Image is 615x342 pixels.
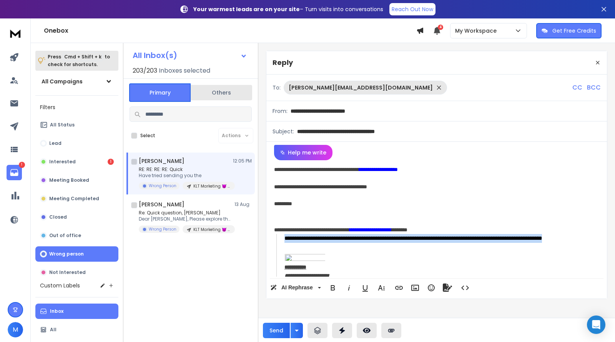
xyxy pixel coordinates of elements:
[50,308,63,314] p: Inbox
[139,210,231,216] p: Re: Quick question, [PERSON_NAME]
[193,5,383,13] p: – Turn visits into conversations
[139,173,231,179] p: Have tried sending you the
[49,214,67,220] p: Closed
[358,280,372,296] button: Underline (⌘U)
[280,284,314,291] span: AI Rephrase
[438,25,443,30] span: 4
[8,322,23,337] button: M
[50,122,75,128] p: All Status
[49,232,81,239] p: Out of office
[133,66,157,75] span: 203 / 203
[289,84,433,91] p: [PERSON_NAME][EMAIL_ADDRESS][DOMAIN_NAME]
[48,53,110,68] p: Press to check for shortcuts.
[35,74,118,89] button: All Campaigns
[7,165,22,180] a: 1
[49,140,61,146] p: Lead
[392,5,433,13] p: Reach Out Now
[35,173,118,188] button: Meeting Booked
[35,136,118,151] button: Lead
[234,201,252,208] p: 13 Aug
[35,265,118,280] button: Not Interested
[159,66,210,75] h3: Inboxes selected
[193,5,300,13] strong: Your warmest leads are on your site
[139,201,184,208] h1: [PERSON_NAME]
[35,228,118,243] button: Out of office
[149,226,176,232] p: Wrong Person
[63,52,103,61] span: Cmd + Shift + k
[572,83,582,92] p: CC
[284,254,326,261] img: cid%3Aimage001.png@01DC0D39.5271A9F0
[35,117,118,133] button: All Status
[458,280,472,296] button: Code View
[49,177,89,183] p: Meeting Booked
[35,322,118,337] button: All
[274,145,332,160] button: Help me write
[193,227,230,232] p: KLT Marketing 😈 | campaign 130825
[273,57,293,68] p: Reply
[408,280,422,296] button: Insert Image (⌘P)
[49,196,99,202] p: Meeting Completed
[35,191,118,206] button: Meeting Completed
[44,26,416,35] h1: Onebox
[273,128,294,135] p: Subject:
[149,183,176,189] p: Wrong Person
[455,27,500,35] p: My Workspace
[8,26,23,40] img: logo
[440,280,455,296] button: Signature
[139,157,184,165] h1: [PERSON_NAME]
[139,216,231,222] p: Dear [PERSON_NAME], Please explore this…. [PERSON_NAME] Australian Migration Consultants [DOMAIN_...
[392,280,406,296] button: Insert Link (⌘K)
[49,159,76,165] p: Interested
[342,280,356,296] button: Italic (⌘I)
[193,183,230,189] p: KLT Marketing 😈 | campaign 130825
[389,3,435,15] a: Reach Out Now
[552,27,596,35] p: Get Free Credits
[587,83,601,92] p: BCC
[49,269,86,276] p: Not Interested
[269,280,322,296] button: AI Rephrase
[42,78,83,85] h1: All Campaigns
[35,102,118,113] h3: Filters
[108,159,114,165] div: 1
[35,154,118,169] button: Interested1
[35,246,118,262] button: Wrong person
[35,304,118,319] button: Inbox
[273,107,288,115] p: From:
[35,209,118,225] button: Closed
[126,48,253,63] button: All Inbox(s)
[233,158,252,164] p: 12:05 PM
[191,84,252,101] button: Others
[374,280,389,296] button: More Text
[263,323,290,338] button: Send
[129,83,191,102] button: Primary
[140,133,155,139] label: Select
[40,282,80,289] h3: Custom Labels
[19,162,25,168] p: 1
[139,166,231,173] p: RE: RE: RE: RE: Quick
[424,280,439,296] button: Emoticons
[587,315,605,334] div: Open Intercom Messenger
[49,251,84,257] p: Wrong person
[50,327,57,333] p: All
[133,51,177,59] h1: All Inbox(s)
[273,84,281,91] p: To:
[326,280,340,296] button: Bold (⌘B)
[536,23,602,38] button: Get Free Credits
